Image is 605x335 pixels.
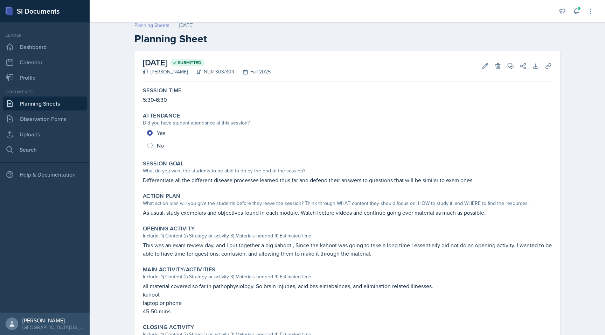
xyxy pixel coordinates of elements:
[3,40,87,54] a: Dashboard
[3,127,87,141] a: Uploads
[3,167,87,181] div: Help & Documentation
[143,112,180,119] label: Attendance
[143,193,180,200] label: Action Plan
[143,68,188,76] div: [PERSON_NAME]
[143,307,552,315] p: 45-50 mins
[234,68,271,76] div: Fall 2025
[143,290,552,299] p: kahoot
[178,60,201,65] span: Submitted
[143,241,552,258] p: This was an exam review day, and I put together a big kahoot., Since the kahoot was going to take...
[143,176,552,184] p: Differentiate all the different disease processes learned thus far and defend their answers to qu...
[143,266,216,273] label: Main Activity/Activities
[143,160,184,167] label: Session Goal
[3,89,87,95] div: Documents
[3,112,87,126] a: Observation Forms
[143,282,552,290] p: all material covered so far in pathophysiology. So brain injuries, acid bas eimabalnces, and elim...
[3,97,87,111] a: Planning Sheets
[134,22,169,29] a: Planning Sheets
[3,55,87,69] a: Calendar
[143,232,552,240] div: Include: 1) Content 2) Strategy or activity 3) Materials needed 4) Estimated time
[143,208,552,217] p: As usual, study exemplars and objectives found in each module. Watch lecture videos and continue ...
[143,87,182,94] label: Session Time
[143,167,552,174] div: What do you want the students to be able to do by the end of the session?
[143,95,552,104] p: 5:30-6:30
[143,299,552,307] p: laptop or phone
[188,68,234,76] div: NUR 303/304
[3,143,87,157] a: Search
[143,273,552,280] div: Include: 1) Content 2) Strategy or activity 3) Materials needed 4) Estimated time
[3,71,87,85] a: Profile
[179,22,193,29] div: [DATE]
[143,324,194,331] label: Closing Activity
[143,225,195,232] label: Opening Activity
[143,119,552,127] div: Did you have student attendance at this session?
[143,56,271,69] h2: [DATE]
[22,317,84,324] div: [PERSON_NAME]
[134,33,560,45] h2: Planning Sheet
[22,324,84,331] div: [GEOGRAPHIC_DATA][US_STATE] in [GEOGRAPHIC_DATA]
[143,200,552,207] div: What action plan will you give the students before they leave the session? Think through WHAT con...
[3,32,87,38] div: Leader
